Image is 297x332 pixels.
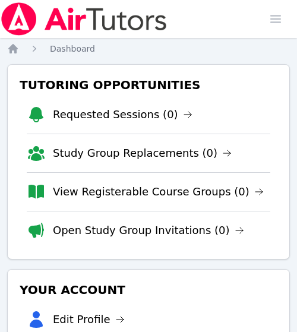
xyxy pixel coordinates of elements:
[17,279,280,301] h3: Your Account
[53,311,125,328] a: Edit Profile
[50,44,95,53] span: Dashboard
[17,74,280,96] h3: Tutoring Opportunities
[7,43,290,55] nav: Breadcrumb
[53,184,264,200] a: View Registerable Course Groups (0)
[53,106,192,123] a: Requested Sessions (0)
[53,222,244,239] a: Open Study Group Invitations (0)
[50,43,95,55] a: Dashboard
[53,145,232,162] a: Study Group Replacements (0)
